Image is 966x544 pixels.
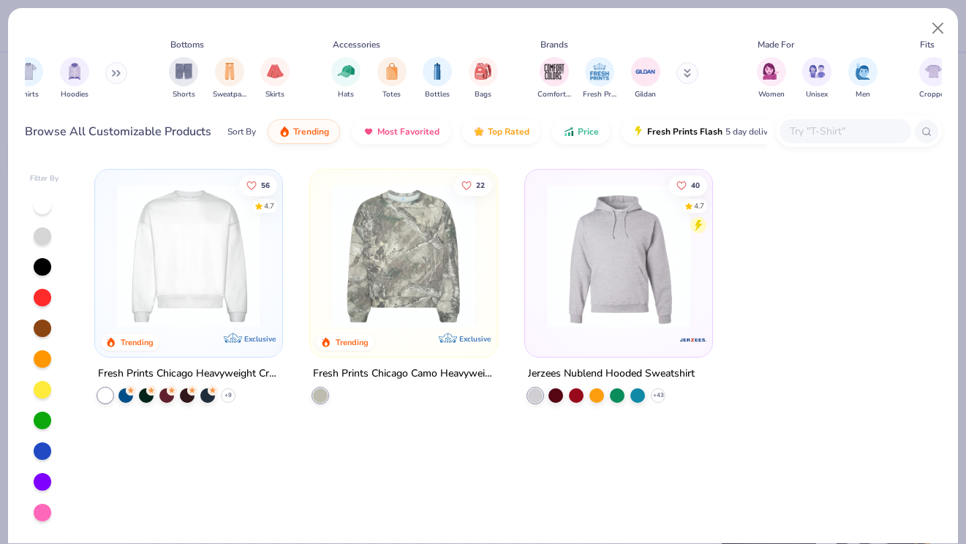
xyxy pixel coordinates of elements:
span: Skirts [265,89,284,100]
button: filter button [537,57,571,100]
button: filter button [848,57,878,100]
img: Unisex Image [809,63,826,80]
img: Fresh Prints Image [589,61,611,83]
img: Gildan Image [635,61,657,83]
button: filter button [331,57,361,100]
div: Accessories [333,38,380,51]
span: Comfort Colors [537,89,571,100]
span: Exclusive [459,334,491,344]
img: Shorts Image [176,63,192,80]
span: Top Rated [488,126,529,137]
div: filter for Cropped [919,57,948,100]
button: Like [239,175,277,195]
img: Sweatpants Image [222,63,238,80]
button: filter button [213,57,246,100]
button: Trending [268,119,340,144]
span: 5 day delivery [725,124,780,140]
img: Bottles Image [429,63,445,80]
button: filter button [14,57,43,100]
button: Fresh Prints Flash5 day delivery [622,119,790,144]
img: Women Image [763,63,780,80]
input: Try "T-Shirt" [788,123,901,140]
button: filter button [423,57,452,100]
span: Price [578,126,599,137]
div: filter for Bags [469,57,498,100]
img: Men Image [855,63,871,80]
img: Comfort Colors Image [543,61,565,83]
div: filter for Gildan [631,57,660,100]
img: Bags Image [475,63,491,80]
div: filter for Women [757,57,786,100]
span: Hoodies [61,89,88,100]
div: Browse All Customizable Products [25,123,211,140]
img: flash.gif [633,126,644,137]
button: filter button [631,57,660,100]
div: filter for Hoodies [60,57,89,100]
span: Bags [475,89,491,100]
button: Like [454,175,492,195]
span: Most Favorited [377,126,439,137]
div: filter for Shorts [169,57,198,100]
span: Fresh Prints [583,89,616,100]
div: Fits [920,38,935,51]
button: filter button [919,57,948,100]
span: 40 [691,181,700,189]
div: Filter By [30,173,59,184]
button: Close [924,15,952,42]
span: + 43 [653,391,664,400]
button: Like [669,175,707,195]
button: filter button [583,57,616,100]
button: filter button [469,57,498,100]
button: filter button [169,57,198,100]
span: Exclusive [244,334,276,344]
button: filter button [260,57,290,100]
button: filter button [377,57,407,100]
div: filter for Bottles [423,57,452,100]
div: Fresh Prints Chicago Camo Heavyweight Crewneck [313,365,494,383]
span: Women [758,89,785,100]
div: filter for Sweatpants [213,57,246,100]
div: filter for Comfort Colors [537,57,571,100]
img: Skirts Image [267,63,284,80]
span: Men [856,89,870,100]
span: 56 [261,181,270,189]
img: 3a414f12-a4cb-4ca9-8ee8-e32b16d9a56c [540,184,698,328]
img: Totes Image [384,63,400,80]
div: filter for Skirts [260,57,290,100]
button: filter button [802,57,831,100]
img: most_fav.gif [363,126,374,137]
div: filter for Unisex [802,57,831,100]
span: Shorts [173,89,195,100]
div: filter for Hats [331,57,361,100]
div: Made For [758,38,794,51]
img: Cropped Image [925,63,942,80]
div: filter for Fresh Prints [583,57,616,100]
span: 22 [476,181,485,189]
button: filter button [757,57,786,100]
img: Hats Image [338,63,355,80]
span: Hats [338,89,354,100]
img: trending.gif [279,126,290,137]
button: Top Rated [462,119,540,144]
span: Bottles [425,89,450,100]
span: Fresh Prints Flash [647,126,722,137]
span: Gildan [635,89,656,100]
img: 1358499d-a160-429c-9f1e-ad7a3dc244c9 [110,184,268,328]
div: Fresh Prints Chicago Heavyweight Crewneck [98,365,279,383]
span: Sweatpants [213,89,246,100]
div: Brands [540,38,568,51]
div: Sort By [227,125,256,138]
div: Bottoms [170,38,204,51]
img: d9105e28-ed75-4fdd-addc-8b592ef863ea [325,184,483,328]
button: Most Favorited [352,119,450,144]
img: Shirts Image [20,63,37,80]
div: filter for Totes [377,57,407,100]
img: Jerzees logo [679,325,708,355]
button: Price [552,119,610,144]
span: Unisex [806,89,828,100]
span: Cropped [919,89,948,100]
div: filter for Men [848,57,878,100]
div: 4.7 [694,200,704,211]
img: Hoodies Image [67,63,83,80]
img: TopRated.gif [473,126,485,137]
